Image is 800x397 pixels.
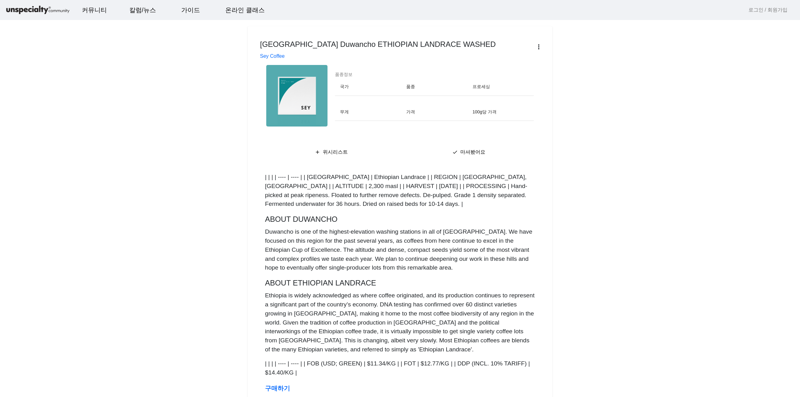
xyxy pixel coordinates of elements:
a: 홈 [2,198,41,214]
img: bean-image [266,65,327,127]
th: 국가 [335,78,401,96]
button: 마셔봤어요 [450,146,488,158]
img: logo [5,5,71,16]
h2: ABOUT DUWANCHO [265,214,535,225]
a: 칼럼/뉴스 [124,2,161,18]
span: 위시리스트 [323,149,348,155]
h2: ABOUT ETHIOPIAN LANDRACE [265,277,535,289]
a: 구매하기 [265,385,537,395]
span: 홈 [20,207,23,212]
h2: [GEOGRAPHIC_DATA] Duwancho ETHIOPIAN LANDRACE WASHED [260,39,496,50]
th: 프로세싱 [467,78,534,96]
a: 온라인 클래스 [220,2,270,18]
span: 품종정보 [335,72,352,77]
a: 커뮤니티 [77,2,112,18]
a: 로그인 / 회원가입 [748,6,787,14]
th: 100g당 가격 [467,103,534,121]
p: Ethiopia is widely acknowledged as where coffee originated, and its production continues to repre... [265,291,535,354]
th: 가격 [401,103,467,121]
span: 대화 [57,208,65,213]
a: 설정 [81,198,120,214]
th: 무게 [335,103,401,121]
span: 설정 [97,207,104,212]
span: 마셔봤어요 [460,149,485,155]
p: Duwancho is one of the highest-elevation washing stations in all of [GEOGRAPHIC_DATA]. We have fo... [265,227,535,272]
p: | | | | ---- | ---- | | [GEOGRAPHIC_DATA] | Ethiopian Landrace | | REGION | [GEOGRAPHIC_DATA], [G... [265,173,535,209]
th: 품종 [401,78,467,96]
p: | | | | ---- | ---- | | FOB (USD; GREEN) | $11.34/KG | | FOT | $12.77/KG | | DDP (INCL. 10% TARIF... [265,359,535,377]
b: 구매하기 [265,385,290,392]
a: 대화 [41,198,81,214]
a: Sey Coffee [260,53,285,59]
a: 가이드 [176,2,205,18]
button: 위시리스트 [312,146,350,158]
